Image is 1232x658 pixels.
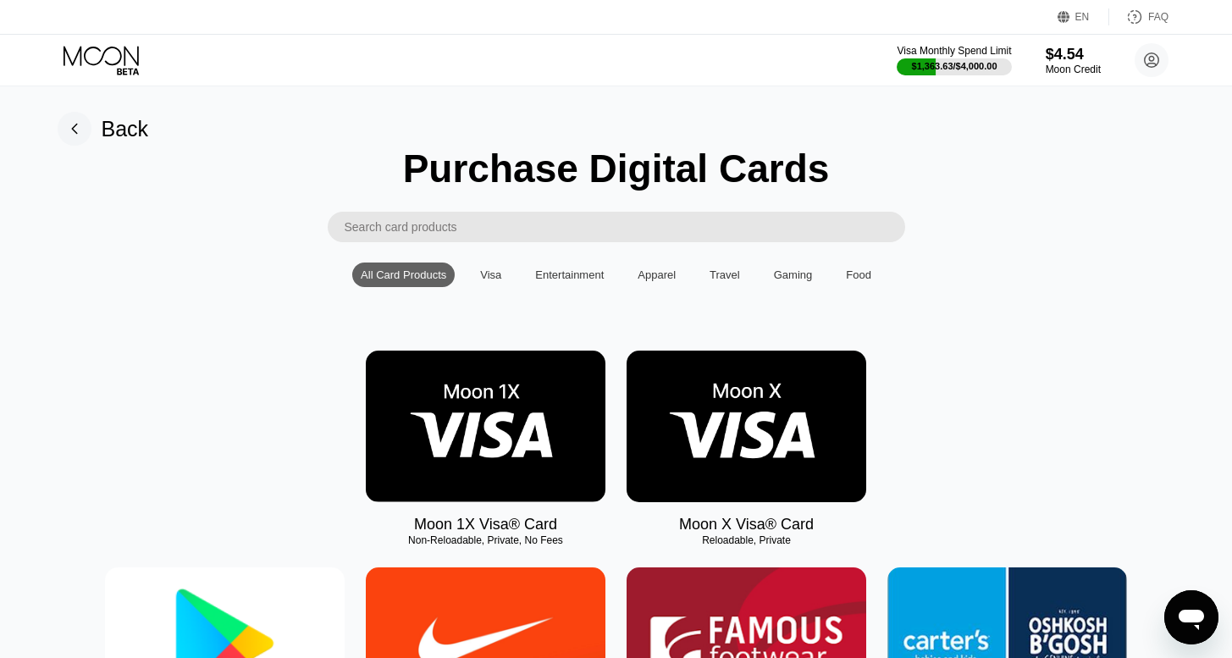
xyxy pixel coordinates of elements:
[527,263,612,287] div: Entertainment
[679,516,814,534] div: Moon X Visa® Card
[352,263,455,287] div: All Card Products
[414,516,557,534] div: Moon 1X Visa® Card
[774,268,813,281] div: Gaming
[1164,590,1218,644] iframe: Button to launch messaging window
[765,263,821,287] div: Gaming
[345,212,905,242] input: Search card products
[58,112,149,146] div: Back
[1046,46,1101,64] div: $4.54
[846,268,871,281] div: Food
[710,268,740,281] div: Travel
[1046,64,1101,75] div: Moon Credit
[912,61,997,71] div: $1,363.63 / $4,000.00
[1075,11,1090,23] div: EN
[1046,46,1101,75] div: $4.54Moon Credit
[366,534,605,546] div: Non-Reloadable, Private, No Fees
[897,45,1011,57] div: Visa Monthly Spend Limit
[535,268,604,281] div: Entertainment
[629,263,684,287] div: Apparel
[472,263,510,287] div: Visa
[627,534,866,546] div: Reloadable, Private
[480,268,501,281] div: Visa
[102,117,149,141] div: Back
[1148,11,1168,23] div: FAQ
[1058,8,1109,25] div: EN
[897,45,1011,75] div: Visa Monthly Spend Limit$1,363.63/$4,000.00
[837,263,880,287] div: Food
[1109,8,1168,25] div: FAQ
[361,268,446,281] div: All Card Products
[403,146,830,191] div: Purchase Digital Cards
[638,268,676,281] div: Apparel
[701,263,749,287] div: Travel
